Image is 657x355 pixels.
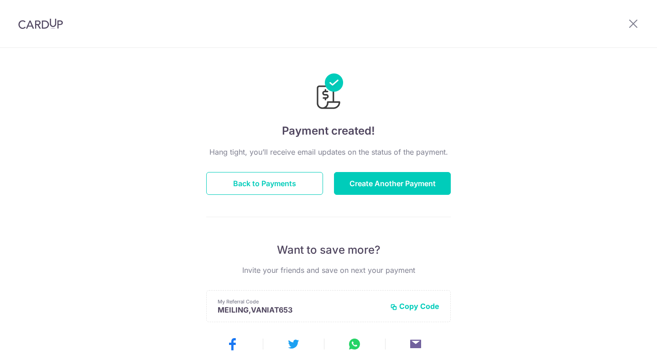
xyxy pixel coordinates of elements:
p: MEILING,VANIAT653 [218,305,383,314]
p: Hang tight, you’ll receive email updates on the status of the payment. [206,146,451,157]
p: My Referral Code [218,298,383,305]
p: Invite your friends and save on next your payment [206,265,451,276]
button: Back to Payments [206,172,323,195]
img: CardUp [18,18,63,29]
h4: Payment created! [206,123,451,139]
img: Payments [314,73,343,112]
p: Want to save more? [206,243,451,257]
button: Copy Code [390,302,439,311]
button: Create Another Payment [334,172,451,195]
